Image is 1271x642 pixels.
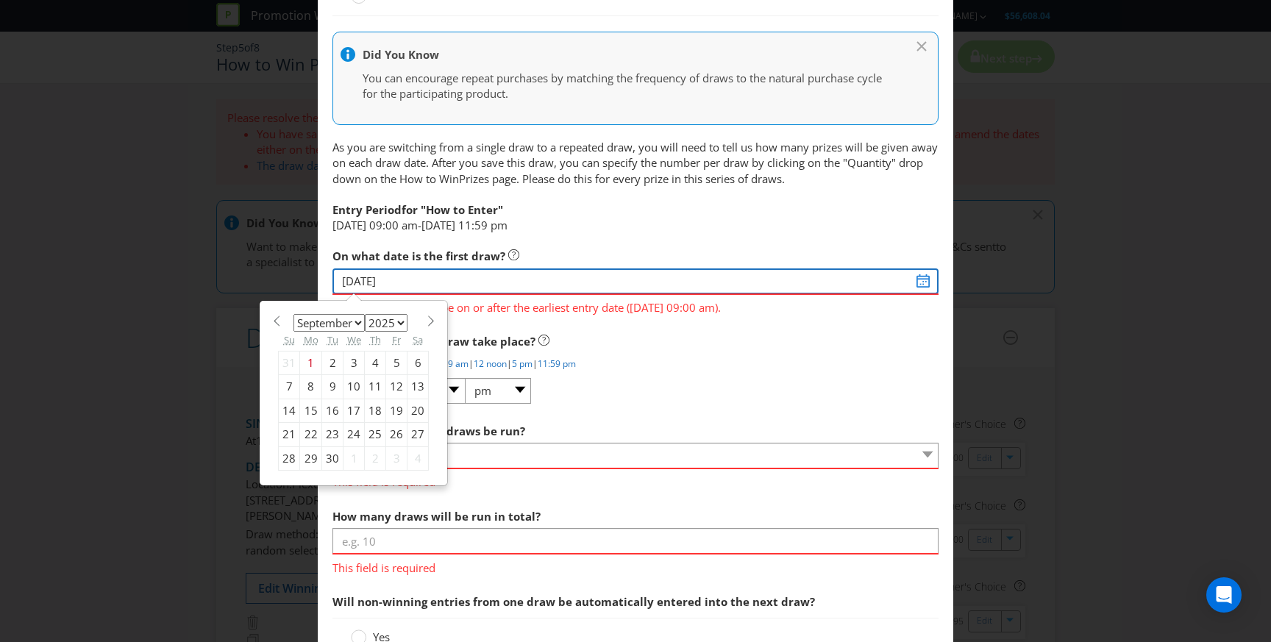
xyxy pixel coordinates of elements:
[332,469,939,491] span: This field is required
[300,375,322,399] div: 8
[332,218,366,232] span: [DATE]
[386,423,407,446] div: 26
[327,333,338,346] abbr: Tuesday
[402,202,426,217] span: for "
[322,423,343,446] div: 23
[363,71,894,102] p: You can encourage repeat purchases by matching the frequency of draws to the natural purchase cyc...
[279,423,300,446] div: 21
[469,357,474,370] span: |
[332,295,939,316] span: The draw date has to be on or after the earliest entry date ([DATE] 09:00 am).
[322,399,343,422] div: 16
[322,446,343,470] div: 30
[407,399,429,422] div: 20
[407,423,429,446] div: 27
[304,333,318,346] abbr: Monday
[365,399,386,422] div: 18
[386,446,407,470] div: 3
[533,357,538,370] span: |
[343,351,365,374] div: 3
[332,268,939,294] input: DD/MM/YYYY
[386,351,407,374] div: 5
[279,446,300,470] div: 28
[332,509,541,524] span: How many draws will be run in total?
[279,351,300,374] div: 31
[386,399,407,422] div: 19
[498,202,503,217] span: "
[474,357,507,370] a: 12 noon
[507,357,512,370] span: |
[300,399,322,422] div: 15
[279,375,300,399] div: 7
[347,333,361,346] abbr: Wednesday
[459,171,484,186] span: Prize
[332,140,938,186] span: As you are switching from a single draw to a repeated draw, you will need to tell us how many pri...
[284,333,295,346] abbr: Sunday
[365,351,386,374] div: 4
[365,375,386,399] div: 11
[458,218,508,232] span: 11:59 pm
[300,423,322,446] div: 22
[332,249,505,263] span: On what date is the first draw?
[538,357,576,370] a: 11:59 pm
[343,399,365,422] div: 17
[413,333,423,346] abbr: Saturday
[421,218,455,232] span: [DATE]
[418,218,421,232] span: -
[386,375,407,399] div: 12
[332,202,402,217] span: Entry Period
[1206,577,1242,613] div: Open Intercom Messenger
[322,351,343,374] div: 2
[343,375,365,399] div: 10
[407,351,429,374] div: 6
[484,171,785,186] span: s page. Please do this for every prize in this series of draws.
[369,218,418,232] span: 09:00 am
[322,375,343,399] div: 9
[512,357,533,370] a: 5 pm
[300,351,322,374] div: 1
[279,399,300,422] div: 14
[343,423,365,446] div: 24
[426,202,498,217] span: How to Enter
[343,446,365,470] div: 1
[300,446,322,470] div: 29
[392,333,401,346] abbr: Friday
[332,528,939,554] input: e.g. 10
[407,446,429,470] div: 4
[365,446,386,470] div: 2
[332,594,815,609] span: Will non-winning entries from one draw be automatically entered into the next draw?
[370,333,381,346] abbr: Thursday
[448,357,469,370] a: 9 am
[332,554,939,576] span: This field is required
[407,375,429,399] div: 13
[365,423,386,446] div: 25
